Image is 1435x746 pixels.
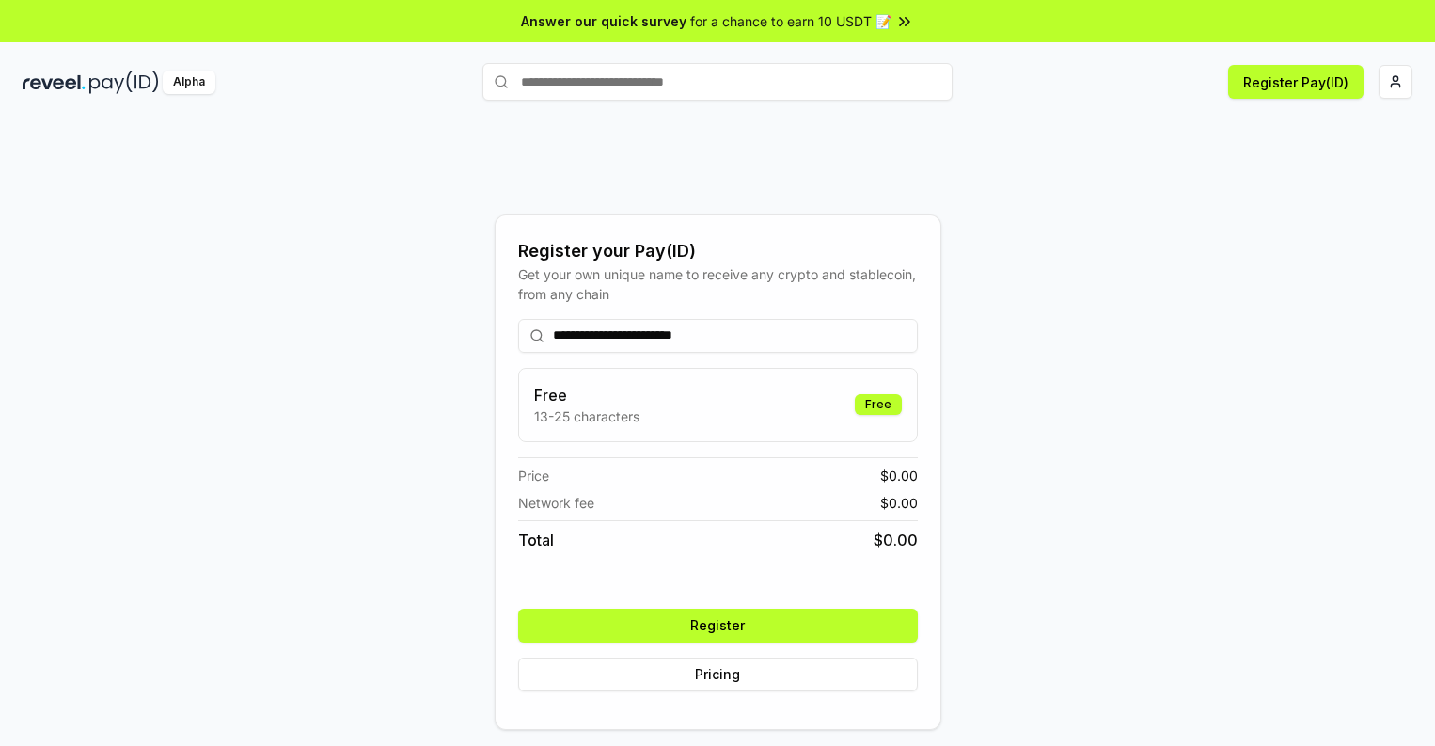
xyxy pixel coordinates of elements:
[874,529,918,551] span: $ 0.00
[690,11,891,31] span: for a chance to earn 10 USDT 📝
[518,466,549,485] span: Price
[518,238,918,264] div: Register your Pay(ID)
[518,493,594,513] span: Network fee
[163,71,215,94] div: Alpha
[518,658,918,691] button: Pricing
[521,11,686,31] span: Answer our quick survey
[1228,65,1364,99] button: Register Pay(ID)
[518,529,554,551] span: Total
[534,406,639,426] p: 13-25 characters
[880,493,918,513] span: $ 0.00
[23,71,86,94] img: reveel_dark
[534,384,639,406] h3: Free
[855,394,902,415] div: Free
[518,264,918,304] div: Get your own unique name to receive any crypto and stablecoin, from any chain
[880,466,918,485] span: $ 0.00
[89,71,159,94] img: pay_id
[518,609,918,643] button: Register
